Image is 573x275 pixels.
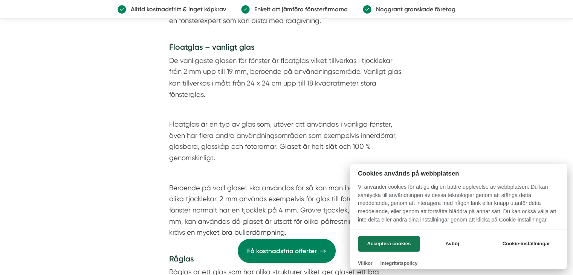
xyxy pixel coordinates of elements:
[350,170,567,177] h2: Cookies används på webbplatsen
[350,183,567,229] p: Vi använder cookies för att ge dig en bättre upplevelse av webbplatsen. Du kan samtycka till anvä...
[358,236,420,252] button: Acceptera cookies
[358,260,373,266] a: Villkor
[422,236,482,252] button: Avböj
[493,236,559,252] button: Cookie-inställningar
[380,260,417,266] a: Integritetspolicy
